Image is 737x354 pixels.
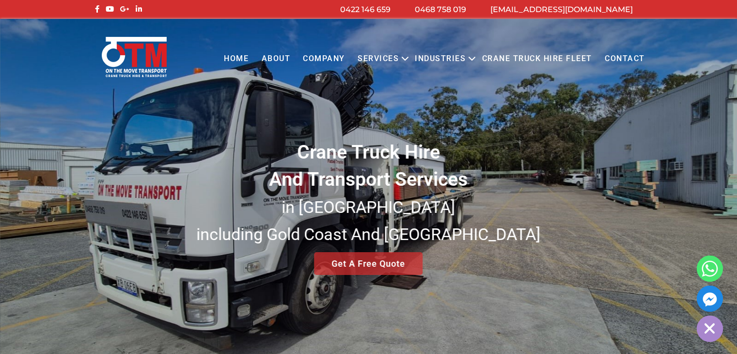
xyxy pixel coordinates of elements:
[415,5,466,14] a: 0468 758 019
[598,46,651,72] a: Contact
[351,46,405,72] a: Services
[475,46,598,72] a: Crane Truck Hire Fleet
[697,286,723,312] a: Facebook_Messenger
[297,46,351,72] a: COMPANY
[697,256,723,282] a: Whatsapp
[340,5,391,14] a: 0422 146 659
[218,46,255,72] a: Home
[196,197,540,244] small: in [GEOGRAPHIC_DATA] including Gold Coast And [GEOGRAPHIC_DATA]
[408,46,472,72] a: Industries
[255,46,297,72] a: About
[490,5,633,14] a: [EMAIL_ADDRESS][DOMAIN_NAME]
[314,252,423,275] a: Get A Free Quote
